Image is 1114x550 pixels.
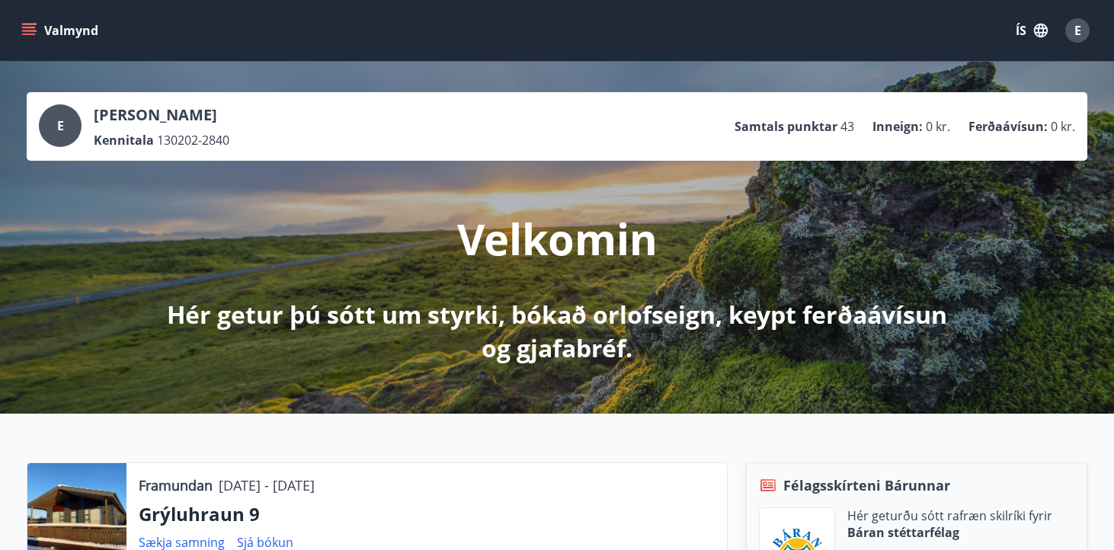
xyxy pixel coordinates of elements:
[57,117,64,134] span: E
[926,118,950,135] span: 0 kr.
[139,475,213,495] p: Framundan
[155,298,959,365] p: Hér getur þú sótt um styrki, bókað orlofseign, keypt ferðaávísun og gjafabréf.
[139,501,715,527] p: Grýluhraun 9
[783,475,950,495] span: Félagsskírteni Bárunnar
[157,132,229,149] span: 130202-2840
[872,118,923,135] p: Inneign :
[968,118,1048,135] p: Ferðaávísun :
[1059,12,1096,49] button: E
[847,524,1052,541] p: Báran stéttarfélag
[840,118,854,135] span: 43
[847,507,1052,524] p: Hér geturðu sótt rafræn skilríki fyrir
[1074,22,1081,39] span: E
[94,104,229,126] p: [PERSON_NAME]
[219,475,315,495] p: [DATE] - [DATE]
[18,17,104,44] button: menu
[1007,17,1056,44] button: ÍS
[1051,118,1075,135] span: 0 kr.
[735,118,837,135] p: Samtals punktar
[457,209,658,267] p: Velkomin
[94,132,154,149] p: Kennitala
